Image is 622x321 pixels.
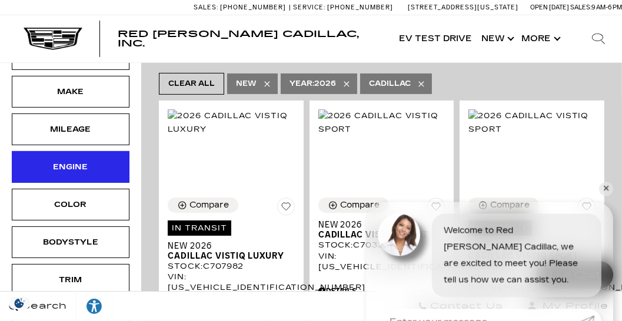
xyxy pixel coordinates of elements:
[168,76,215,91] span: Clear All
[220,4,286,11] span: [PHONE_NUMBER]
[6,297,33,309] section: Click to Open Cookie Consent Modal
[12,264,129,296] div: TrimTrim
[41,123,100,136] div: Mileage
[408,292,513,321] a: Contact Us
[168,261,295,272] div: Stock : C707982
[427,298,503,315] span: Contact Us
[327,4,393,11] span: [PHONE_NUMBER]
[580,220,601,246] a: Submit
[544,268,606,282] span: Live Chat
[12,151,129,183] div: EngineEngine
[318,230,437,240] span: Cadillac VISTIQ Sport
[468,272,596,293] div: VIN: [US_VEHICLE_IDENTIFICATION_NUMBER]
[168,220,295,260] a: In TransitNew 2026Cadillac VISTIQ Luxury
[378,125,420,168] img: Agent profile photo
[168,198,238,213] button: Compare Vehicle
[538,298,608,315] span: My Profile
[168,272,295,293] div: VIN: [US_VEHICLE_IDENTIFICATION_NUMBER]
[24,28,82,50] img: Cadillac Dark Logo with Cadillac White Text
[468,261,596,272] div: Stock :
[189,200,229,210] div: Compare
[570,4,591,11] span: Sales:
[76,297,112,315] div: Explore your accessibility options
[168,251,286,261] span: Cadillac VISTIQ Luxury
[290,79,314,88] span: Year :
[289,4,396,11] a: Service: [PHONE_NUMBER]
[468,109,596,135] img: 2026 Cadillac VISTIQ Sport
[517,15,563,62] button: More
[513,292,622,321] button: Open user profile menu
[41,160,100,173] div: Engine
[318,220,437,230] span: New 2026
[530,4,569,11] span: Open [DATE]
[168,241,286,251] span: New 2026
[41,273,100,286] div: Trim
[378,220,580,246] input: Enter your message
[118,28,359,49] span: Red [PERSON_NAME] Cadillac, Inc.
[318,286,445,296] div: Pricing Details - New 2026 Cadillac VISTIQ Sport
[41,198,100,211] div: Color
[408,4,518,11] a: [STREET_ADDRESS][US_STATE]
[76,292,112,321] a: Explore your accessibility options
[12,226,129,258] div: BodystyleBodystyle
[18,298,67,315] span: Search
[12,189,129,220] div: ColorColor
[340,200,380,210] div: Compare
[318,251,445,272] div: VIN: [US_VEHICLE_IDENTIFICATION_NUMBER]
[194,4,289,11] a: Sales: [PHONE_NUMBER]
[369,76,411,91] span: Cadillac
[168,220,231,236] span: In Transit
[591,4,622,11] span: 9 AM-6 PM
[293,4,325,11] span: Service:
[168,109,295,135] img: 2026 Cadillac VISTIQ Luxury
[537,261,613,289] a: Live Chat
[318,109,445,135] img: 2026 Cadillac VISTIQ Sport
[277,198,295,220] button: Save Vehicle
[432,125,601,209] div: Welcome to Red [PERSON_NAME] Cadillac, we are excited to meet you! Please tell us how we can assi...
[290,76,336,91] span: 2026
[477,15,517,62] a: New
[6,297,33,309] img: Opt-Out Icon
[194,4,218,11] span: Sales:
[41,85,100,98] div: Make
[41,236,100,249] div: Bodystyle
[236,76,257,91] span: New
[318,198,389,213] button: Compare Vehicle
[394,15,477,62] a: EV Test Drive
[318,220,445,240] a: New 2026Cadillac VISTIQ Sport
[12,76,129,108] div: MakeMake
[318,240,445,250] div: Stock : C703254
[118,29,382,48] a: Red [PERSON_NAME] Cadillac, Inc.
[12,113,129,145] div: MileageMileage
